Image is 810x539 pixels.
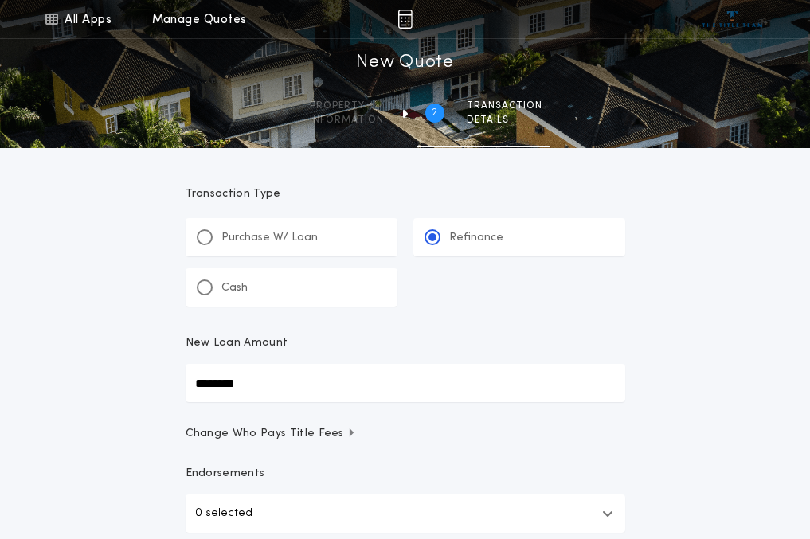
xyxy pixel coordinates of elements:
[186,186,625,202] p: Transaction Type
[221,230,318,246] p: Purchase W/ Loan
[186,364,625,402] input: New Loan Amount
[397,10,413,29] img: img
[186,426,625,442] button: Change Who Pays Title Fees
[221,280,248,296] p: Cash
[310,100,384,112] span: Property
[186,466,625,482] p: Endorsements
[467,114,542,127] span: details
[186,335,288,351] p: New Loan Amount
[186,494,625,533] button: 0 selected
[195,504,252,523] p: 0 selected
[186,426,357,442] span: Change Who Pays Title Fees
[467,100,542,112] span: Transaction
[310,114,384,127] span: information
[702,11,762,27] img: vs-icon
[449,230,503,246] p: Refinance
[432,107,437,119] h2: 2
[356,50,453,76] h1: New Quote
